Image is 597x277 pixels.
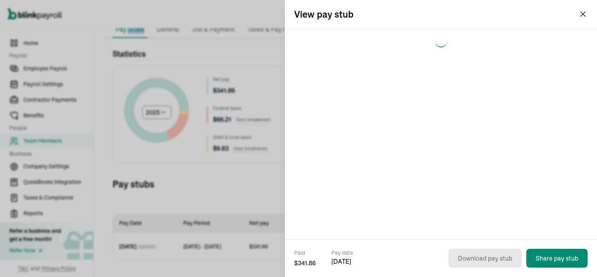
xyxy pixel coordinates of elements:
h2: View pay stub [294,8,354,20]
span: $ 341.86 [294,258,316,268]
button: Download pay stub [449,249,522,268]
span: Pay date [331,249,353,257]
span: [DATE] [331,257,353,266]
span: Paid [294,249,316,257]
button: Share pay stub [526,249,588,268]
